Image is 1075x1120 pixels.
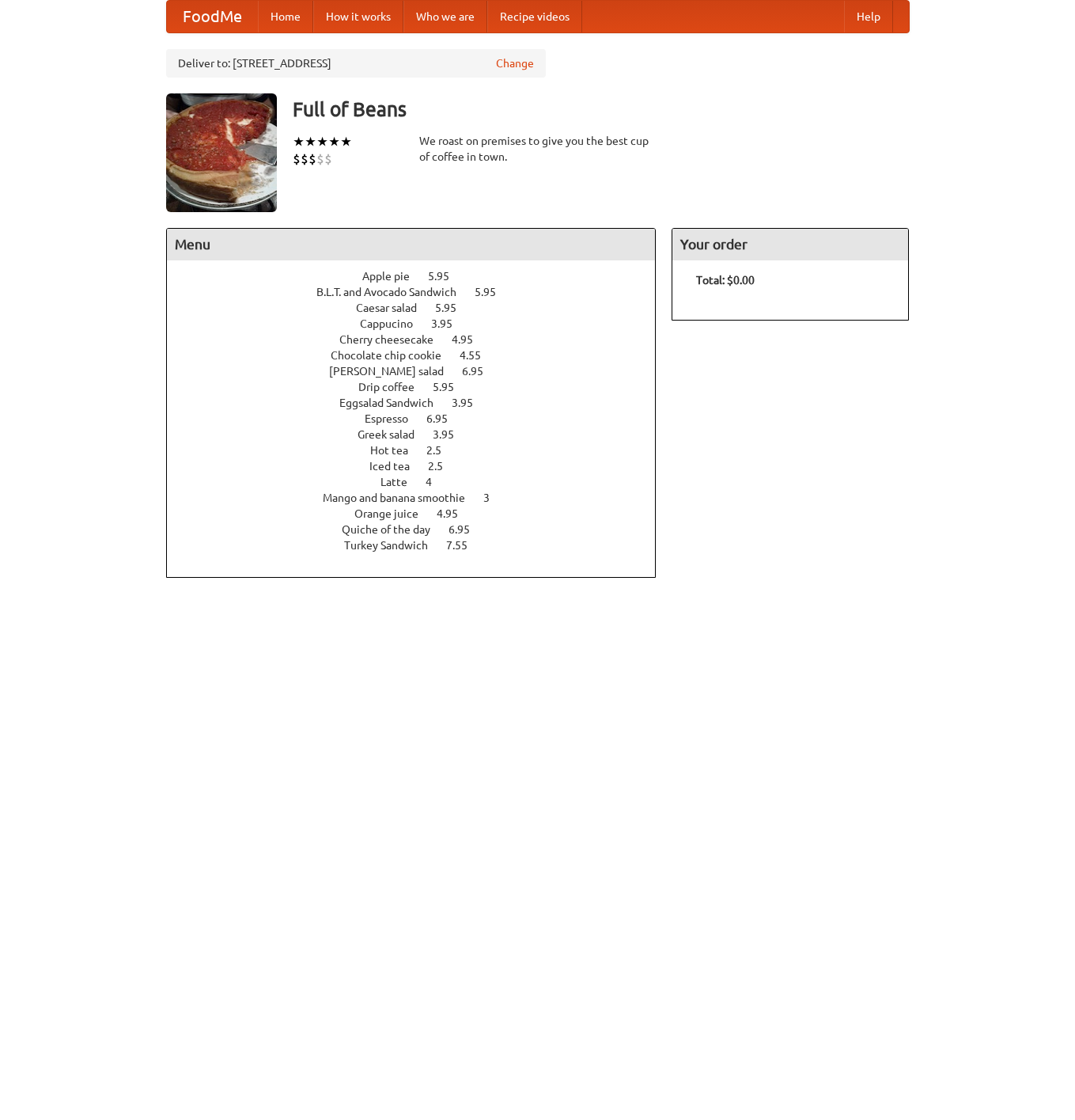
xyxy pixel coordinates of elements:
li: $ [324,150,332,168]
a: Help [844,1,893,32]
img: angular.jpg [166,93,277,212]
li: ★ [316,133,328,150]
span: 6.95 [449,523,486,536]
a: Who we are [403,1,487,32]
a: Espresso 6.95 [365,412,477,425]
li: $ [301,150,308,168]
li: ★ [340,133,352,150]
div: We roast on premises to give you the best cup of coffee in town. [419,133,657,165]
span: Apple pie [362,270,426,283]
span: 6.95 [426,412,464,425]
span: 5.95 [428,270,465,283]
span: Hot tea [370,444,424,457]
span: Caesar salad [356,302,433,314]
b: Total: $0.00 [696,274,755,287]
span: 3.95 [433,428,470,441]
a: [PERSON_NAME] salad 6.95 [329,365,513,378]
span: 6.95 [462,365,499,378]
span: 4.95 [437,507,474,520]
li: $ [308,150,316,168]
a: Turkey Sandwich 7.55 [344,539,497,552]
span: Chocolate chip cookie [331,349,457,362]
span: Orange juice [354,507,434,520]
span: Latte [380,476,423,488]
h3: Full of Beans [293,93,910,125]
span: 7.55 [446,539,483,552]
span: Drip coffee [358,381,430,393]
h4: Menu [167,229,656,260]
a: Iced tea 2.5 [369,460,472,473]
span: Iced tea [369,460,426,473]
span: 5.95 [435,302,472,314]
span: 2.5 [426,444,457,457]
a: Cappucino 3.95 [360,317,482,330]
span: 4.55 [460,349,497,362]
a: Chocolate chip cookie 4.55 [331,349,510,362]
a: Caesar salad 5.95 [356,302,486,314]
a: Home [258,1,313,32]
span: Greek salad [358,428,430,441]
li: ★ [305,133,316,150]
span: 3 [483,492,505,504]
span: 2.5 [428,460,459,473]
a: Cherry cheesecake 4.95 [339,333,502,346]
a: Change [496,55,534,71]
a: Mango and banana smoothie 3 [323,492,519,504]
span: Eggsalad Sandwich [339,397,449,409]
span: Turkey Sandwich [344,539,444,552]
a: Greek salad 3.95 [358,428,483,441]
a: Drip coffee 5.95 [358,381,483,393]
span: Quiche of the day [342,523,446,536]
div: Deliver to: [STREET_ADDRESS] [166,49,546,78]
li: $ [293,150,301,168]
span: 5.95 [475,286,512,298]
li: ★ [293,133,305,150]
a: Apple pie 5.95 [362,270,479,283]
span: 3.95 [452,397,489,409]
a: Quiche of the day 6.95 [342,523,499,536]
span: 4 [426,476,448,488]
a: FoodMe [167,1,258,32]
span: Cappucino [360,317,429,330]
a: Hot tea 2.5 [370,444,471,457]
li: $ [316,150,324,168]
a: How it works [313,1,403,32]
span: Mango and banana smoothie [323,492,481,504]
li: ★ [328,133,340,150]
span: [PERSON_NAME] salad [329,365,460,378]
span: 4.95 [452,333,489,346]
a: Eggsalad Sandwich 3.95 [339,397,502,409]
a: Orange juice 4.95 [354,507,487,520]
span: Cherry cheesecake [339,333,449,346]
span: 3.95 [431,317,468,330]
span: Espresso [365,412,424,425]
a: Latte 4 [380,476,461,488]
span: B.L.T. and Avocado Sandwich [316,286,472,298]
h4: Your order [672,229,908,260]
a: B.L.T. and Avocado Sandwich 5.95 [316,286,525,298]
span: 5.95 [433,381,470,393]
a: Recipe videos [487,1,582,32]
